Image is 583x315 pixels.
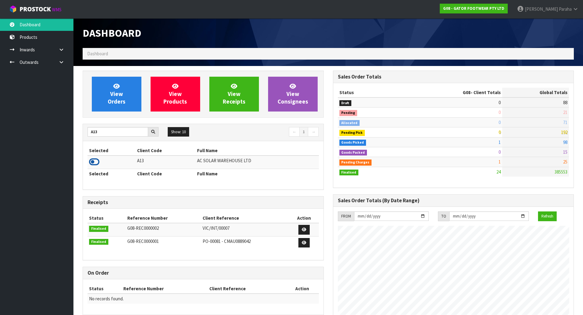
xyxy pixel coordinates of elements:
[563,159,567,165] span: 25
[88,127,148,137] input: Search clients
[9,5,17,13] img: cube-alt.png
[88,294,319,303] td: No records found.
[308,127,319,137] a: →
[563,119,567,125] span: 71
[92,77,141,112] a: ViewOrders
[196,169,319,178] th: Full Name
[463,90,471,95] span: G08
[268,77,318,112] a: ViewConsignees
[499,139,501,145] span: 1
[339,110,357,116] span: Pending
[126,213,201,223] th: Reference Number
[499,119,501,125] span: 0
[136,146,196,156] th: Client Code
[88,284,122,294] th: Status
[278,82,308,105] span: View Consignees
[89,239,108,245] span: Finalised
[499,159,501,165] span: 1
[339,120,360,126] span: Allocated
[83,27,141,39] span: Dashboard
[496,169,501,175] span: 24
[87,51,108,57] span: Dashboard
[208,127,319,138] nav: Page navigation
[203,238,251,244] span: PO-00081 - CMAU0889042
[499,129,501,135] span: 0
[338,211,354,221] div: FROM
[136,156,196,169] td: A13
[563,139,567,145] span: 98
[163,82,187,105] span: View Products
[289,127,300,137] a: ←
[223,82,245,105] span: View Receipts
[538,211,557,221] button: Refresh
[88,213,126,223] th: Status
[339,170,359,176] span: Finalised
[20,5,51,13] span: ProStock
[563,149,567,155] span: 15
[339,159,372,166] span: Pending Charges
[502,88,569,97] th: Global Totals
[561,129,567,135] span: 192
[499,100,501,105] span: 0
[168,127,189,137] button: Show: 10
[290,213,319,223] th: Action
[201,213,290,223] th: Client Reference
[208,284,286,294] th: Client Reference
[196,156,319,169] td: AC SOLAR WAREHOUSE LTD
[338,74,569,80] h3: Sales Order Totals
[339,150,367,156] span: Goods Packed
[443,6,504,11] strong: G08 - GATOR FOOTWEAR PTY LTD
[338,88,414,97] th: Status
[339,100,352,106] span: Draft
[196,146,319,156] th: Full Name
[122,284,207,294] th: Reference Number
[339,140,366,146] span: Goods Picked
[108,82,125,105] span: View Orders
[559,6,572,12] span: Paraha
[440,4,508,13] a: G08 - GATOR FOOTWEAR PTY LTD
[127,225,159,231] span: G08-REC0000002
[88,146,136,156] th: Selected
[127,238,159,244] span: G08-REC0000001
[438,211,449,221] div: TO
[52,7,62,13] small: WMS
[89,226,108,232] span: Finalised
[499,109,501,115] span: 0
[563,109,567,115] span: 21
[136,169,196,178] th: Client Code
[563,100,567,105] span: 88
[209,77,259,112] a: ViewReceipts
[286,284,319,294] th: Action
[88,270,319,276] h3: On Order
[203,225,230,231] span: VIC/INT/00007
[338,198,569,203] h3: Sales Order Totals (By Date Range)
[525,6,558,12] span: [PERSON_NAME]
[299,127,308,137] a: 1
[499,149,501,155] span: 0
[555,169,567,175] span: 385553
[88,200,319,205] h3: Receipts
[88,169,136,178] th: Selected
[339,130,365,136] span: Pending Pick
[414,88,502,97] th: - Client Totals
[151,77,200,112] a: ViewProducts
